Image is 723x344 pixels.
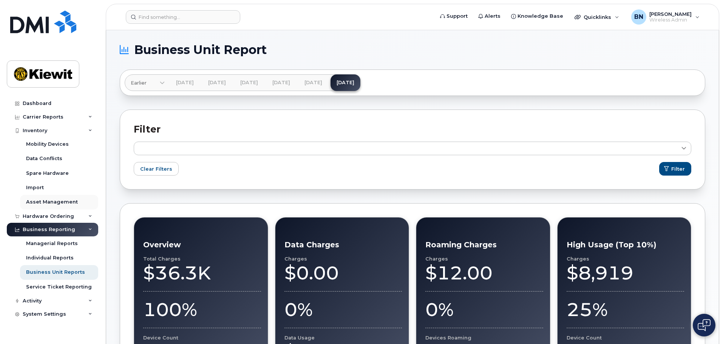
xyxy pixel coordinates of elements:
div: 100% [143,298,261,321]
div: Charges [567,256,684,262]
img: Open chat [698,319,711,331]
span: Earlier [131,79,147,86]
div: Device Count [143,335,261,341]
button: Clear Filters [134,162,179,176]
div: Device Count [567,335,684,341]
h3: High Usage (Top 10%) [567,240,684,249]
div: 0% [284,298,402,321]
a: [DATE] [266,74,296,91]
a: [DATE] [331,74,360,91]
div: 0% [425,298,543,321]
a: Earlier [125,74,165,91]
h3: Overview [143,240,261,249]
div: $0.00 [284,262,402,284]
a: [DATE] [298,74,328,91]
a: [DATE] [234,74,264,91]
div: Charges [425,256,543,262]
span: Clear Filters [140,165,172,173]
div: $8,919 [567,262,684,284]
span: Business Unit Report [134,44,267,56]
h2: Filter [134,123,691,135]
h3: Data Charges [284,240,402,249]
div: Charges [284,256,402,262]
div: Data Usage [284,335,402,341]
h3: Roaming Charges [425,240,543,249]
div: Total Charges [143,256,261,262]
a: [DATE] [170,74,200,91]
button: Filter [659,162,691,176]
div: 25% [567,298,684,321]
div: $36.3K [143,262,261,284]
span: Filter [671,165,685,173]
div: $12.00 [425,262,543,284]
div: Devices Roaming [425,335,543,341]
a: [DATE] [202,74,232,91]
